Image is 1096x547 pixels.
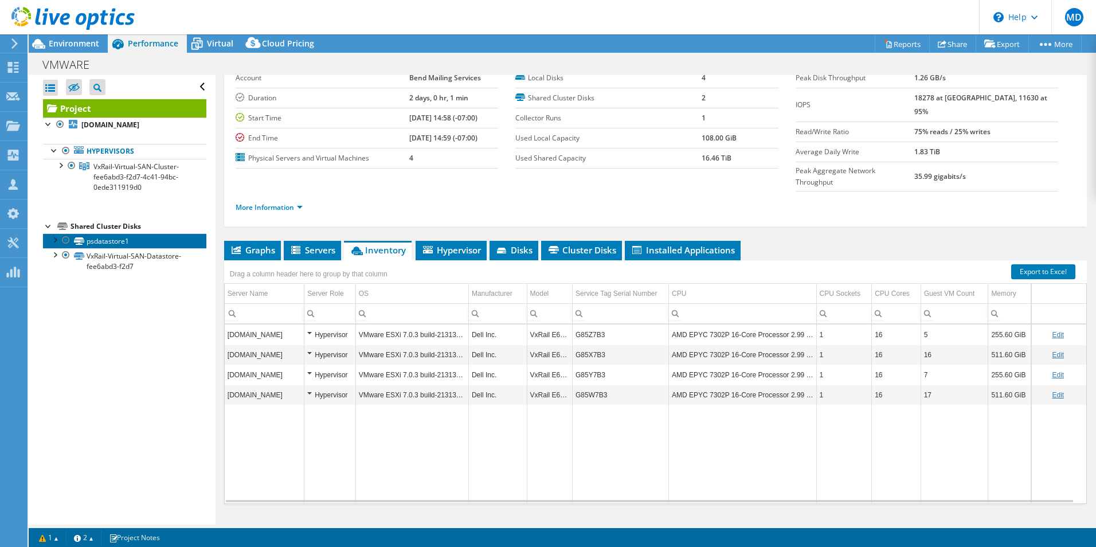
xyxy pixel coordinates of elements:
a: Edit [1052,371,1064,379]
a: Edit [1052,331,1064,339]
label: Physical Servers and Virtual Machines [236,153,409,164]
td: Column OS, Value VMware ESXi 7.0.3 build-21313628 [355,385,468,405]
td: Column Guest VM Count, Value 5 [921,325,988,345]
div: Server Name [228,287,268,300]
div: Guest VM Count [924,287,975,300]
td: Column Memory, Value 511.60 GiB [988,385,1031,405]
b: 2 days, 0 hr, 1 min [409,93,468,103]
td: Memory Column [988,284,1031,304]
td: Column Service Tag Serial Number, Value G85W7B3 [573,385,669,405]
label: Average Daily Write [796,146,915,158]
div: Service Tag Serial Number [576,287,657,300]
td: Column Manufacturer, Value Dell Inc. [468,365,527,385]
td: Column Manufacturer, Filter cell [468,303,527,323]
label: Peak Disk Throughput [796,72,915,84]
svg: \n [993,12,1004,22]
td: Column Memory, Filter cell [988,303,1031,323]
td: Column Server Name, Value esxi-04.bendmailing.net [225,325,304,345]
a: Share [929,35,976,53]
b: 4 [409,153,413,163]
span: Inventory [350,244,406,256]
a: Reports [875,35,930,53]
div: Drag a column header here to group by that column [227,266,390,282]
div: Server Role [307,287,343,300]
td: Column CPU, Filter cell [669,303,817,323]
a: 2 [66,530,101,545]
td: Column Guest VM Count, Filter cell [921,303,988,323]
td: Column Server Role, Value Hypervisor [304,325,356,345]
td: Column Server Role, Value Hypervisor [304,345,356,365]
td: Column Service Tag Serial Number, Value G85X7B3 [573,345,669,365]
label: Shared Cluster Disks [515,92,702,104]
td: CPU Cores Column [872,284,921,304]
a: Hypervisors [43,144,206,159]
td: Model Column [527,284,572,304]
span: Performance [128,38,178,49]
td: Column Model, Filter cell [527,303,572,323]
b: 75% reads / 25% writes [914,127,991,136]
div: Memory [991,287,1016,300]
b: 16.46 TiB [702,153,731,163]
div: Shared Cluster Disks [71,220,206,233]
div: Hypervisor [307,388,353,402]
td: Column Service Tag Serial Number, Value G85Z7B3 [573,325,669,345]
td: Column Guest VM Count, Value 16 [921,345,988,365]
b: 4 [702,73,706,83]
b: 1.83 TiB [914,147,940,157]
td: Column CPU Cores, Value 16 [872,385,921,405]
label: Start Time [236,112,409,124]
div: OS [359,287,369,300]
div: Hypervisor [307,348,353,362]
td: Service Tag Serial Number Column [573,284,669,304]
label: Local Disks [515,72,702,84]
span: Environment [49,38,99,49]
span: Servers [289,244,335,256]
span: Virtual [207,38,233,49]
td: Column CPU, Value AMD EPYC 7302P 16-Core Processor 2.99 GHz [669,325,817,345]
div: Hypervisor [307,328,353,342]
div: Manufacturer [472,287,512,300]
td: Column CPU Sockets, Value 1 [816,325,872,345]
b: Bend Mailing Services [409,73,481,83]
b: [DATE] 14:58 (-07:00) [409,113,477,123]
td: Column Model, Value VxRail E665F [527,385,572,405]
a: [DOMAIN_NAME] [43,118,206,132]
a: Project [43,99,206,118]
td: Column Memory, Value 255.60 GiB [988,365,1031,385]
td: Column OS, Filter cell [355,303,468,323]
label: Used Local Capacity [515,132,702,144]
td: Column CPU Cores, Filter cell [872,303,921,323]
a: Edit [1052,351,1064,359]
td: Column Guest VM Count, Value 17 [921,385,988,405]
td: Column Service Tag Serial Number, Value G85Y7B3 [573,365,669,385]
td: Column Server Name, Filter cell [225,303,304,323]
td: Column Service Tag Serial Number, Filter cell [573,303,669,323]
label: Duration [236,92,409,104]
td: Column Server Role, Filter cell [304,303,356,323]
td: Column Server Name, Value esxi-03.bendmailing.net [225,365,304,385]
label: Account [236,72,409,84]
b: 18278 at [GEOGRAPHIC_DATA], 11630 at 95% [914,93,1047,116]
td: Column OS, Value VMware ESXi 7.0.3 build-21313628 [355,365,468,385]
a: psdatastore1 [43,233,206,248]
div: Model [530,287,549,300]
div: CPU [672,287,686,300]
td: CPU Sockets Column [816,284,872,304]
td: Column Server Name, Value esxi-01.bendmailing.net [225,385,304,405]
span: Graphs [230,244,275,256]
span: Hypervisor [421,244,481,256]
td: Column Guest VM Count, Value 7 [921,365,988,385]
b: 35.99 gigabits/s [914,171,966,181]
td: Column Model, Value VxRail E665F [527,365,572,385]
td: Column CPU Sockets, Filter cell [816,303,872,323]
td: Column Model, Value VxRail E665F [527,325,572,345]
td: Column CPU, Value AMD EPYC 7302P 16-Core Processor 2.99 GHz [669,365,817,385]
b: [DOMAIN_NAME] [81,120,139,130]
div: Hypervisor [307,368,353,382]
a: Project Notes [101,530,168,545]
td: Server Name Column [225,284,304,304]
a: More [1028,35,1082,53]
td: Manufacturer Column [468,284,527,304]
h1: VMWARE [37,58,107,71]
td: OS Column [355,284,468,304]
